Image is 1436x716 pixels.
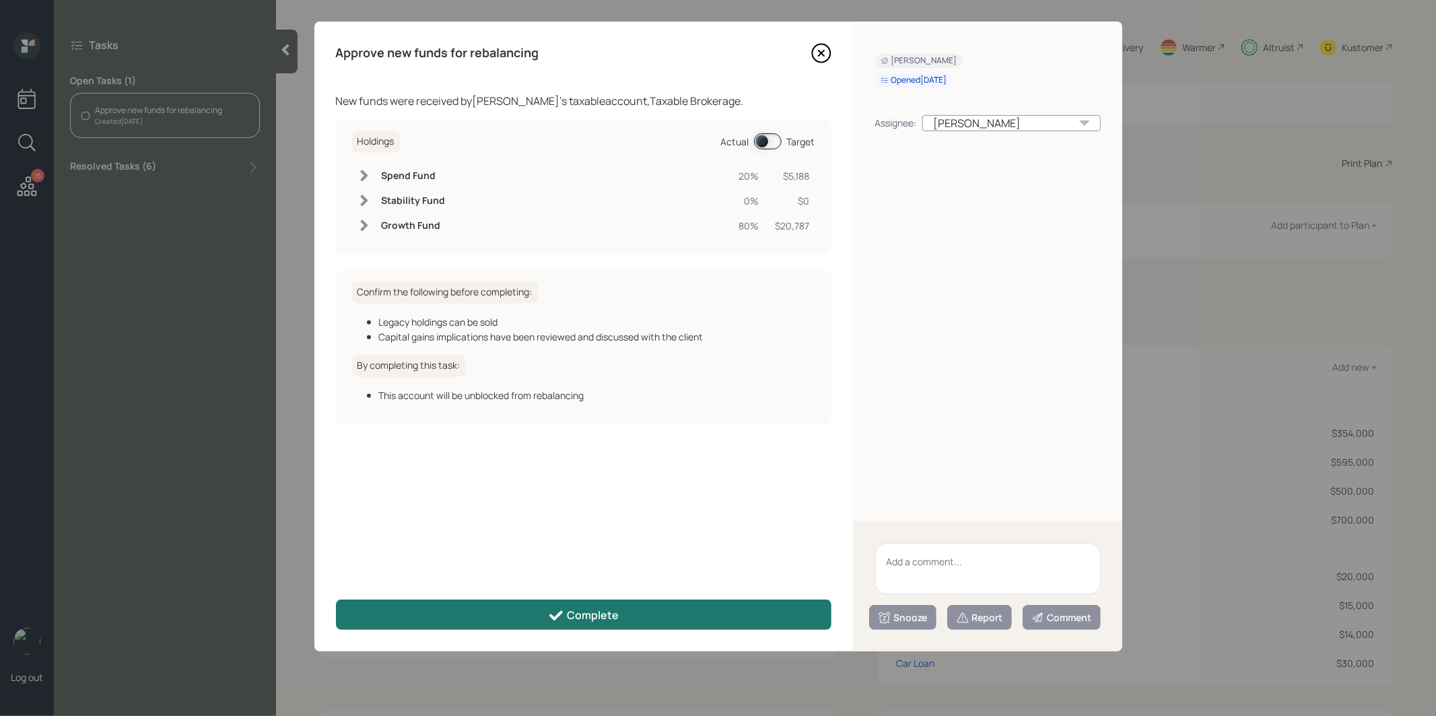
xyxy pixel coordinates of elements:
[379,330,815,344] div: Capital gains implications have been reviewed and discussed with the client
[787,135,815,149] div: Target
[382,170,446,182] h6: Spend Fund
[352,355,466,377] h6: By completing this task:
[881,75,947,86] div: Opened [DATE]
[956,611,1003,624] div: Report
[922,115,1101,131] div: [PERSON_NAME]
[1023,605,1101,630] button: Comment
[875,116,917,130] div: Assignee:
[336,93,831,109] div: New funds were received by [PERSON_NAME] 's taxable account, Taxable Brokerage .
[336,46,539,61] h4: Approve new funds for rebalancing
[379,315,815,329] div: Legacy holdings can be sold
[379,388,815,402] div: This account will be unblocked from rebalancing
[776,169,810,183] div: $5,188
[382,220,446,231] h6: Growth Fund
[739,194,759,208] div: 0%
[721,135,749,149] div: Actual
[382,195,446,207] h6: Stability Fund
[869,605,936,630] button: Snooze
[776,219,810,233] div: $20,787
[947,605,1012,630] button: Report
[881,55,957,67] div: [PERSON_NAME]
[739,169,759,183] div: 20%
[352,131,400,153] h6: Holdings
[1031,611,1092,624] div: Comment
[878,611,928,624] div: Snooze
[548,608,619,624] div: Complete
[739,219,759,233] div: 80%
[776,194,810,208] div: $0
[352,281,538,303] h6: Confirm the following before completing:
[336,600,831,630] button: Complete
